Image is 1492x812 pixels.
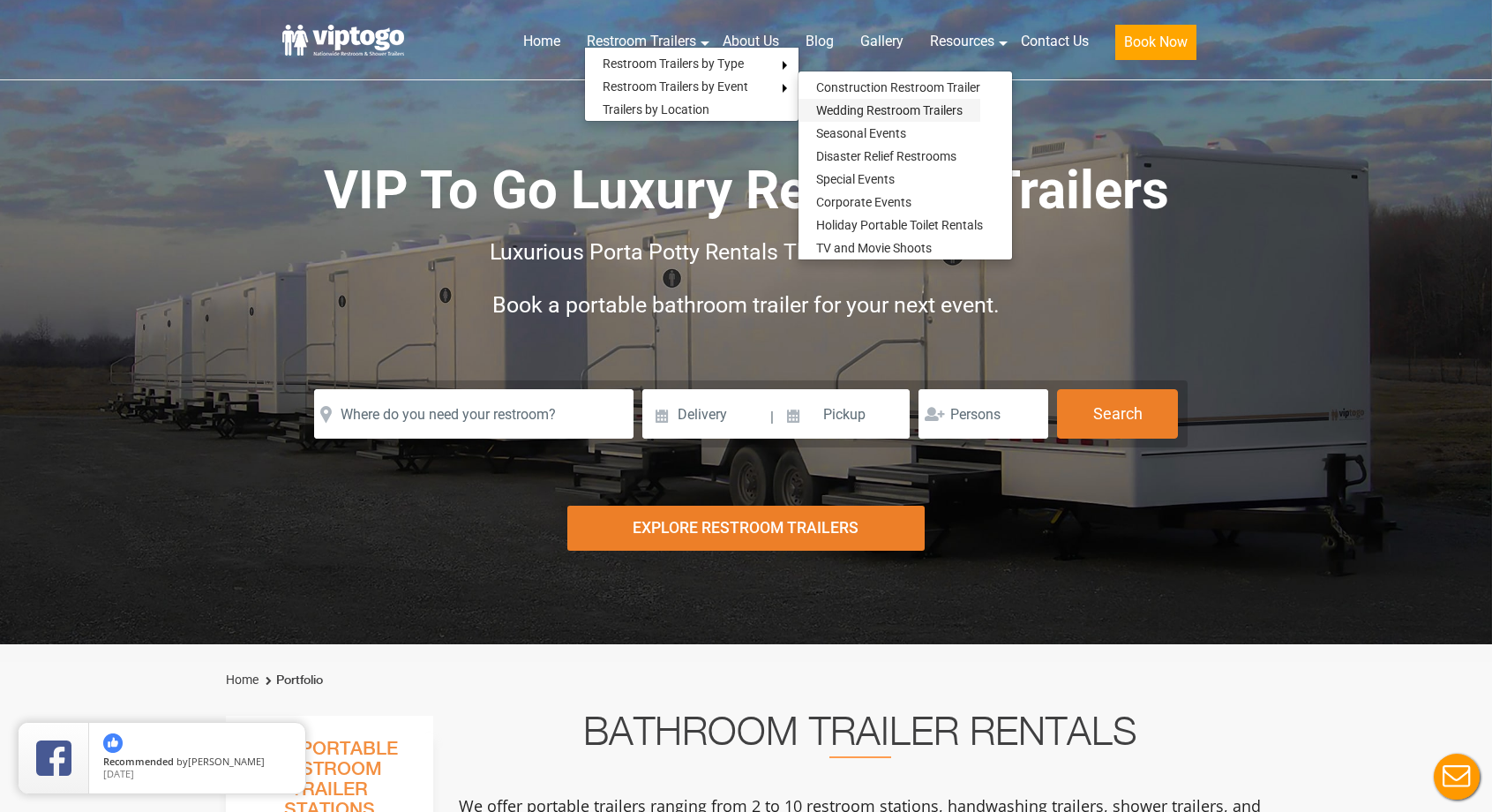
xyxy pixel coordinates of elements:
[103,767,134,780] span: [DATE]
[709,22,792,61] a: About Us
[792,22,847,61] a: Blog
[918,389,1048,439] input: Persons
[917,22,1008,61] a: Resources
[324,159,1169,222] span: VIP To Go Luxury Restroom Trailers
[1115,25,1196,60] button: Book Now
[642,389,768,439] input: Delivery
[1102,22,1210,71] a: Book Now
[457,716,1263,758] h2: Bathroom Trailer Rentals
[798,76,998,99] a: Construction Restroom Trailer
[188,755,265,768] span: [PERSON_NAME]
[798,191,929,214] a: Corporate Events
[36,741,71,776] img: Review Rating
[776,389,911,439] input: Pickup
[1421,741,1492,812] button: Live Chat
[314,389,634,439] input: Where do you need your restroom?
[585,98,727,121] a: Trailers by Location
[770,389,774,446] span: |
[1008,22,1102,61] a: Contact Us
[103,756,291,769] span: by
[847,22,917,61] a: Gallery
[798,122,924,145] a: Seasonal Events
[798,237,949,259] a: TV and Movie Shoots
[798,99,980,122] a: Wedding Restroom Trailers
[510,22,574,61] a: Home
[103,733,123,753] img: thumbs up icon
[492,292,1000,318] span: Book a portable bathroom trailer for your next event.
[574,22,709,61] a: Restroom Trailers
[226,673,259,687] a: Home
[103,755,174,768] span: Recommended
[798,145,974,168] a: Disaster Relief Restrooms
[261,670,323,691] li: Portfolio
[798,168,912,191] a: Special Events
[585,75,766,98] a: Restroom Trailers by Event
[1057,389,1178,439] button: Search
[490,239,1003,265] span: Luxurious Porta Potty Rentals That Go Where You Go
[798,214,1001,237] a: Holiday Portable Toilet Rentals
[585,52,761,75] a: Restroom Trailers by Type
[567,506,926,551] div: Explore Restroom Trailers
